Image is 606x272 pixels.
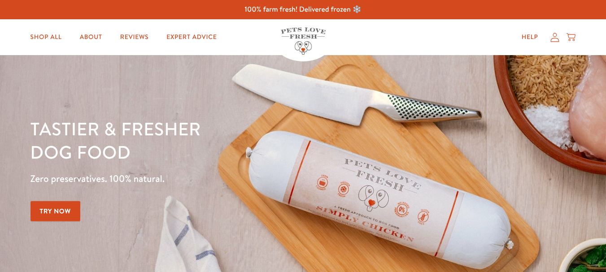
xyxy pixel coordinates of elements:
[31,117,394,164] h1: Tastier & fresher dog food
[281,27,326,55] img: Pets Love Fresh
[73,28,109,46] a: About
[31,201,81,221] a: Try Now
[31,171,394,187] p: Zero preservatives. 100% natural.
[113,28,156,46] a: Reviews
[514,28,545,46] a: Help
[159,28,224,46] a: Expert Advice
[23,28,69,46] a: Shop All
